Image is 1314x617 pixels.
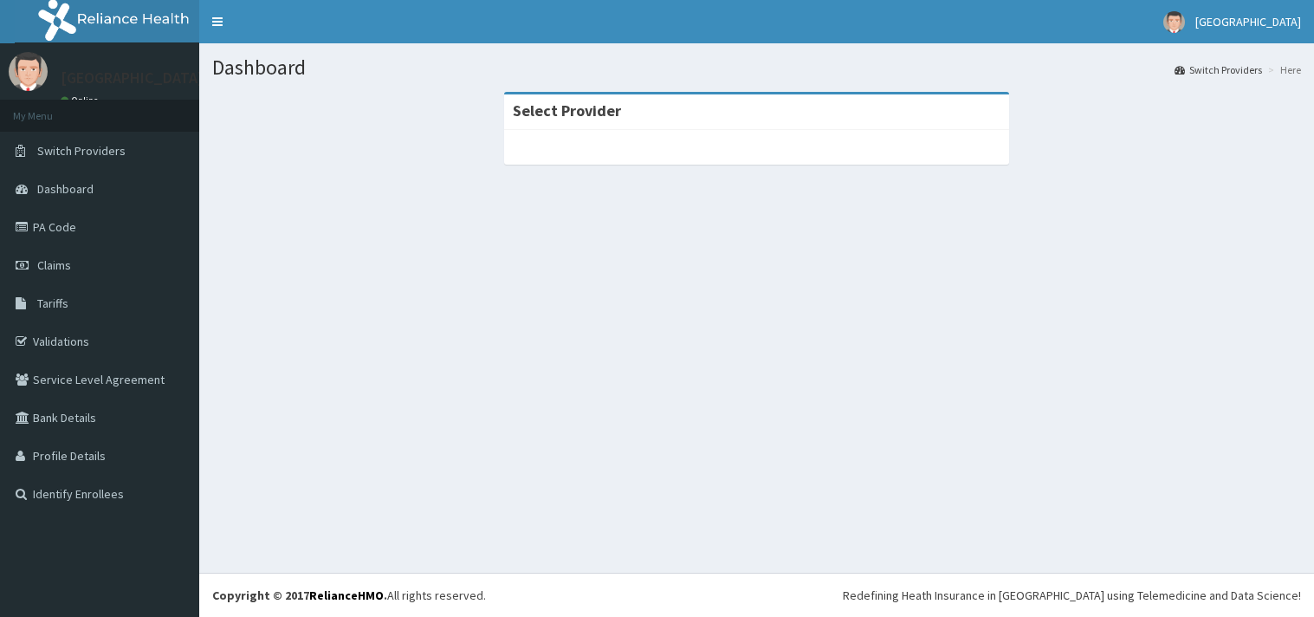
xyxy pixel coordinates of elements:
[9,52,48,91] img: User Image
[1175,62,1262,77] a: Switch Providers
[61,94,102,107] a: Online
[1163,11,1185,33] img: User Image
[212,588,387,603] strong: Copyright © 2017 .
[37,257,71,273] span: Claims
[212,56,1301,79] h1: Dashboard
[61,70,204,86] p: [GEOGRAPHIC_DATA]
[1195,14,1301,29] span: [GEOGRAPHIC_DATA]
[513,101,621,120] strong: Select Provider
[37,296,68,311] span: Tariffs
[199,573,1314,617] footer: All rights reserved.
[37,181,94,197] span: Dashboard
[843,587,1301,604] div: Redefining Heath Insurance in [GEOGRAPHIC_DATA] using Telemedicine and Data Science!
[309,588,384,603] a: RelianceHMO
[37,143,126,159] span: Switch Providers
[1264,62,1301,77] li: Here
